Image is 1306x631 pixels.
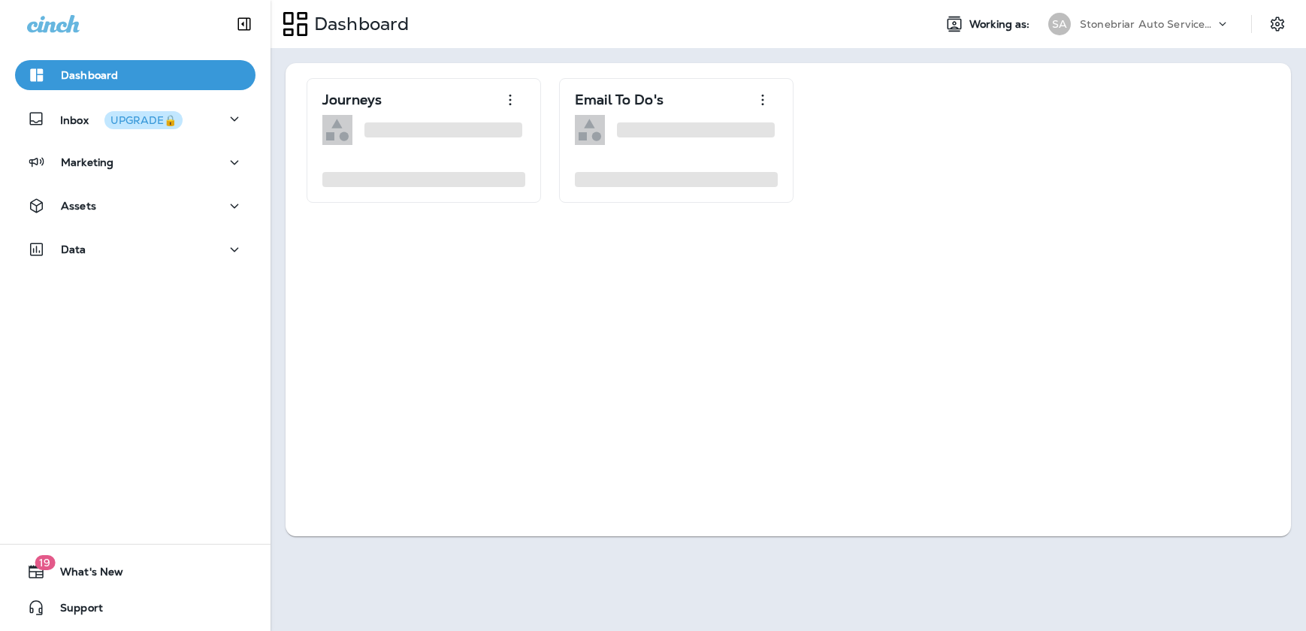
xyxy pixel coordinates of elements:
[61,69,118,81] p: Dashboard
[308,13,409,35] p: Dashboard
[223,9,265,39] button: Collapse Sidebar
[15,234,255,264] button: Data
[35,555,55,570] span: 19
[1264,11,1291,38] button: Settings
[1080,18,1215,30] p: Stonebriar Auto Services Group
[15,147,255,177] button: Marketing
[15,60,255,90] button: Dashboard
[15,557,255,587] button: 19What's New
[45,566,123,584] span: What's New
[110,115,177,125] div: UPGRADE🔒
[61,200,96,212] p: Assets
[104,111,183,129] button: UPGRADE🔒
[969,18,1033,31] span: Working as:
[322,92,382,107] p: Journeys
[575,92,664,107] p: Email To Do's
[15,104,255,134] button: InboxUPGRADE🔒
[60,111,183,127] p: Inbox
[45,602,103,620] span: Support
[61,243,86,255] p: Data
[15,593,255,623] button: Support
[61,156,113,168] p: Marketing
[1048,13,1071,35] div: SA
[15,191,255,221] button: Assets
